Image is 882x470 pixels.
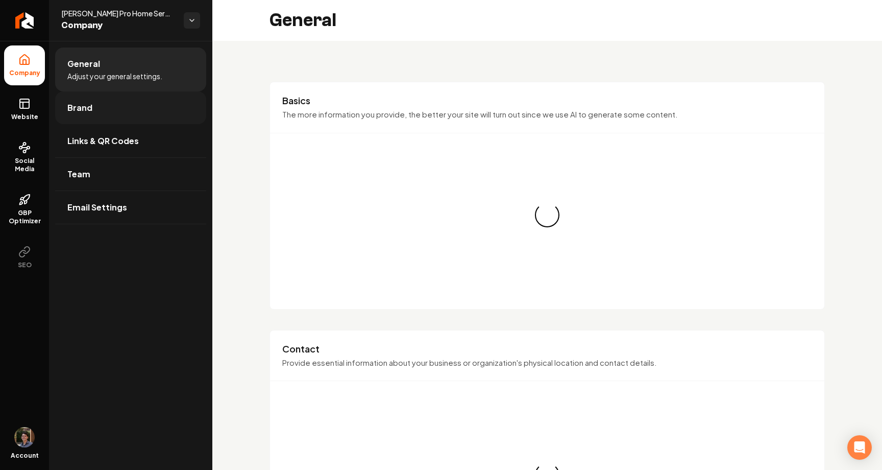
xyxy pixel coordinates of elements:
span: Brand [67,102,92,114]
p: The more information you provide, the better your site will turn out since we use AI to generate ... [282,109,812,121]
span: Adjust your general settings. [67,71,162,81]
a: GBP Optimizer [4,185,45,233]
h2: General [269,10,336,31]
span: Company [5,69,44,77]
a: Email Settings [55,191,206,224]
span: Links & QR Codes [67,135,139,147]
button: Open user button [14,427,35,448]
span: Team [67,168,90,180]
img: Mitchell Stahl [14,427,35,448]
a: Social Media [4,133,45,181]
h3: Contact [282,343,812,355]
button: SEO [4,238,45,277]
a: Links & QR Codes [55,125,206,157]
span: Website [7,113,42,121]
span: Account [11,452,39,460]
div: Loading [531,199,563,231]
h3: Basics [282,95,812,107]
p: Provide essential information about your business or organization's physical location and contact... [282,357,812,369]
img: Rebolt Logo [15,12,34,29]
span: Email Settings [67,201,127,214]
span: General [67,58,100,70]
span: [PERSON_NAME] Pro Home Services [61,8,176,18]
div: Open Intercom Messenger [847,435,872,460]
span: Company [61,18,176,33]
a: Website [4,89,45,129]
a: Brand [55,91,206,124]
span: Social Media [4,157,45,173]
span: SEO [14,261,36,269]
a: Team [55,158,206,191]
span: GBP Optimizer [4,209,45,225]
